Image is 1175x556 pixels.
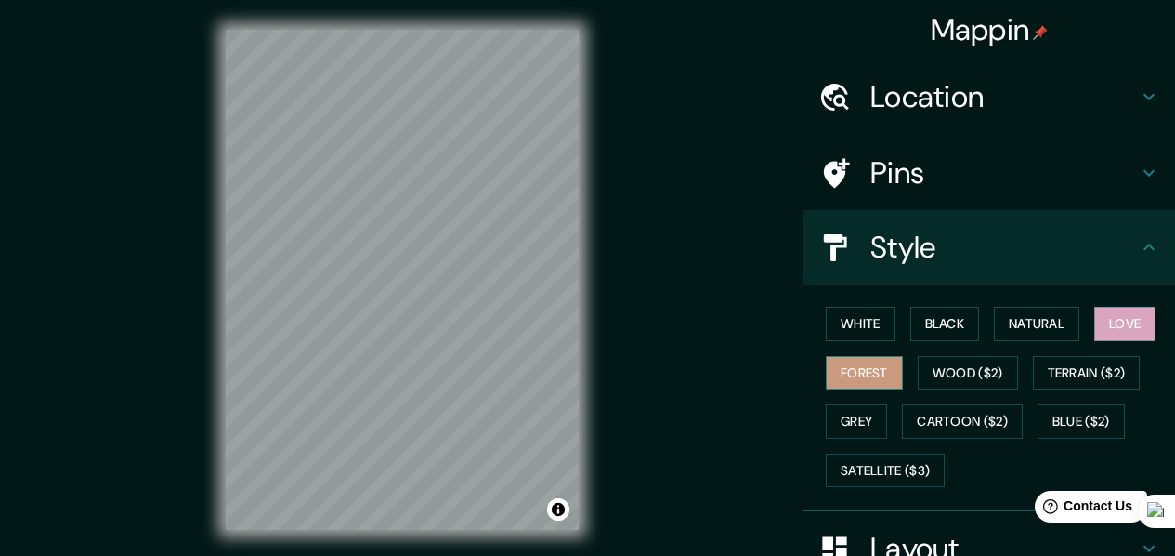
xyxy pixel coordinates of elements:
button: Wood ($2) [918,356,1018,391]
button: White [826,307,895,341]
h4: Location [870,78,1138,115]
canvas: Map [226,30,579,530]
img: pin-icon.png [1033,25,1048,40]
h4: Pins [870,154,1138,192]
button: Terrain ($2) [1033,356,1141,391]
button: Grey [826,404,887,439]
button: Black [910,307,980,341]
h4: Style [870,229,1138,266]
iframe: Help widget launcher [1010,483,1155,536]
h4: Mappin [931,11,1049,48]
button: Forest [826,356,903,391]
div: Pins [803,136,1175,210]
button: Cartoon ($2) [902,404,1023,439]
button: Blue ($2) [1038,404,1125,439]
button: Satellite ($3) [826,454,945,488]
div: Style [803,210,1175,285]
button: Toggle attribution [547,498,569,521]
div: Location [803,60,1175,134]
button: Love [1094,307,1155,341]
button: Natural [994,307,1079,341]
